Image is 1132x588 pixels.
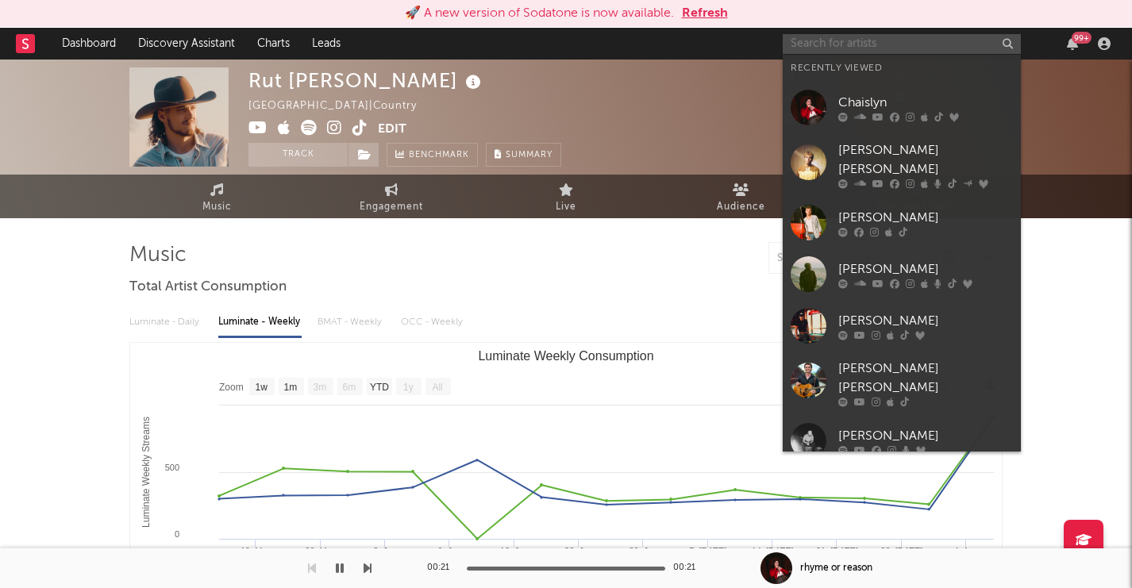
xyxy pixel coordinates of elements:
a: Discovery Assistant [127,28,246,60]
text: 28. [DATE] [880,546,922,555]
a: Audience [653,175,828,218]
span: Music [202,198,232,217]
a: [PERSON_NAME] [PERSON_NAME] [783,352,1021,415]
text: 9. Jun [437,546,461,555]
button: Summary [486,143,561,167]
a: [PERSON_NAME] [783,415,1021,467]
a: Live [479,175,653,218]
div: 🚀 A new version of Sodatone is now available. [405,4,674,23]
input: Search for artists [783,34,1021,54]
a: Benchmark [387,143,478,167]
a: Dashboard [51,28,127,60]
a: Chaislyn [783,82,1021,133]
a: [PERSON_NAME] [783,248,1021,300]
text: 30. Jun [629,546,657,555]
input: Search by song name or URL [769,252,937,265]
text: 500 [165,463,179,472]
div: [PERSON_NAME] [838,259,1013,279]
a: Leads [301,28,352,60]
text: 1y [403,382,414,393]
div: [GEOGRAPHIC_DATA] | Country [248,97,435,116]
div: [PERSON_NAME] [838,426,1013,445]
text: 26. May [305,546,337,555]
button: 99+ [1067,37,1078,50]
div: 00:21 [427,559,459,578]
div: Chaislyn [838,93,1013,112]
text: 6m [343,382,356,393]
text: 21. [DATE] [816,546,858,555]
button: Refresh [682,4,728,23]
div: 99 + [1072,32,1092,44]
text: 14. [DATE] [752,546,794,555]
div: Rut [PERSON_NAME] [248,67,485,94]
button: Edit [378,120,406,140]
text: 1m [284,382,298,393]
span: Total Artist Consumption [129,278,287,297]
span: Benchmark [409,146,469,165]
text: 23. Jun [564,546,593,555]
div: [PERSON_NAME] [PERSON_NAME] [838,359,1013,398]
text: 4. Aug [954,546,979,555]
span: Live [556,198,576,217]
text: Luminate Weekly Consumption [478,349,653,363]
div: rhyme or reason [800,561,872,575]
div: [PERSON_NAME] [838,311,1013,330]
a: Music [129,175,304,218]
text: 0 [175,529,179,539]
text: 3m [314,382,327,393]
div: [PERSON_NAME] [838,208,1013,227]
div: 00:21 [673,559,705,578]
a: [PERSON_NAME] [PERSON_NAME] [783,133,1021,197]
text: 1w [256,382,268,393]
text: All [432,382,442,393]
span: Audience [717,198,765,217]
div: Recently Viewed [791,59,1013,78]
text: Zoom [219,382,244,393]
text: YTD [370,382,389,393]
span: Engagement [360,198,423,217]
text: 2. Jun [373,546,397,555]
a: Charts [246,28,301,60]
a: Engagement [304,175,479,218]
span: Summary [506,151,553,159]
div: [PERSON_NAME] [PERSON_NAME] [838,141,1013,179]
a: [PERSON_NAME] [783,197,1021,248]
text: Luminate Weekly Streams [141,417,152,528]
text: 16. Jun [500,546,529,555]
a: [PERSON_NAME] [783,300,1021,352]
text: 7. [DATE] [689,546,726,555]
text: 19. May [241,546,272,555]
div: Luminate - Weekly [218,309,302,336]
button: Track [248,143,348,167]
